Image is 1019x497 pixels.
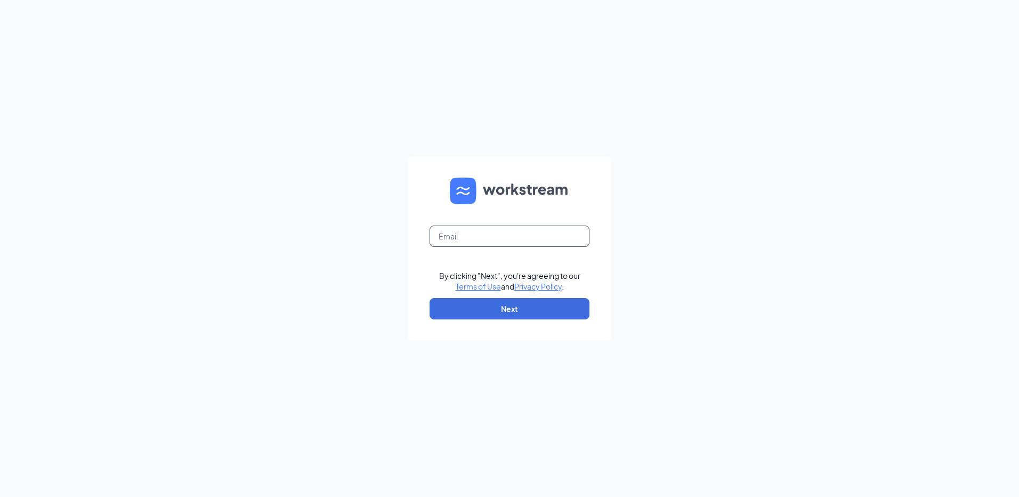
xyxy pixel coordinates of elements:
button: Next [430,298,589,319]
a: Terms of Use [456,282,501,291]
div: By clicking "Next", you're agreeing to our and . [439,270,580,292]
input: Email [430,226,589,247]
img: WS logo and Workstream text [450,178,569,204]
a: Privacy Policy [514,282,562,291]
